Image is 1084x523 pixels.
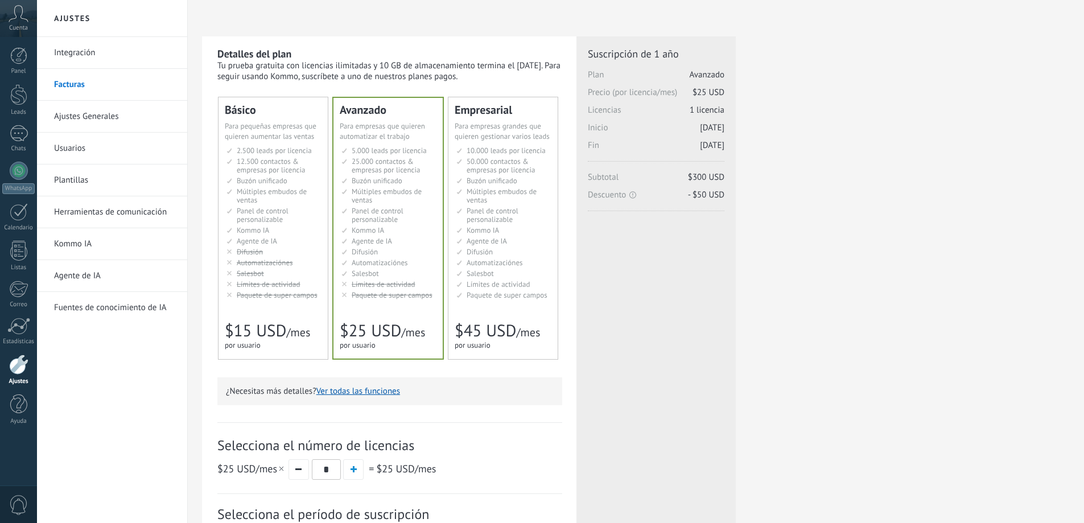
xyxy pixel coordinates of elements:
[352,279,415,289] span: Límites de actividad
[237,176,287,186] span: Buzón unificado
[217,47,291,60] b: Detalles del plan
[237,187,307,205] span: Múltiples embudos de ventas
[467,269,494,278] span: Salesbot
[37,164,187,196] li: Plantillas
[690,105,724,116] span: 1 licencia
[352,187,422,205] span: Múltiples embudos de ventas
[237,279,300,289] span: Límites de actividad
[700,122,724,133] span: [DATE]
[455,340,491,350] span: por usuario
[693,87,724,98] span: $25 USD
[455,121,550,141] span: Para empresas grandes que quieren gestionar varios leads
[217,436,562,454] span: Selecciona el número de licencias
[352,176,402,186] span: Buzón unificado
[217,462,255,475] span: $25 USD
[2,418,35,425] div: Ayuda
[352,258,408,267] span: Automatizaciónes
[316,386,400,397] button: Ver todas las funciones
[54,196,176,228] a: Herramientas de comunicación
[467,206,518,224] span: Panel de control personalizable
[467,146,546,155] span: 10.000 leads por licencia
[225,320,286,341] span: $15 USD
[340,340,376,350] span: por usuario
[467,187,537,205] span: Múltiples embudos de ventas
[37,101,187,133] li: Ajustes Generales
[225,104,322,116] div: Básico
[688,190,724,200] span: - $50 USD
[690,69,724,80] span: Avanzado
[37,133,187,164] li: Usuarios
[376,462,436,475] span: /mes
[700,140,724,151] span: [DATE]
[237,290,318,300] span: Paquete de super campos
[2,109,35,116] div: Leads
[237,157,305,175] span: 12.500 contactos & empresas por licencia
[352,157,420,175] span: 25.000 contactos & empresas por licencia
[588,172,724,190] span: Subtotal
[588,69,724,87] span: Plan
[2,378,35,385] div: Ajustes
[54,292,176,324] a: Fuentes de conocimiento de IA
[217,462,286,475] span: /mes
[352,206,403,224] span: Panel de control personalizable
[352,146,427,155] span: 5.000 leads por licencia
[2,145,35,153] div: Chats
[286,325,310,340] span: /mes
[237,236,277,246] span: Agente de IA
[455,320,516,341] span: $45 USD
[237,247,263,257] span: Difusión
[9,24,28,32] span: Cuenta
[37,292,187,323] li: Fuentes de conocimiento de IA
[467,258,523,267] span: Automatizaciónes
[237,225,269,235] span: Kommo IA
[352,290,432,300] span: Paquete de super campos
[467,225,499,235] span: Kommo IA
[2,301,35,308] div: Correo
[37,69,187,101] li: Facturas
[401,325,425,340] span: /mes
[588,47,724,60] span: Suscripción de 1 año
[54,228,176,260] a: Kommo IA
[54,69,176,101] a: Facturas
[455,104,551,116] div: Empresarial
[376,462,414,475] span: $25 USD
[588,87,724,105] span: Precio (por licencia/mes)
[217,505,562,523] span: Selecciona el período de suscripción
[516,325,540,340] span: /mes
[54,101,176,133] a: Ajustes Generales
[352,247,378,257] span: Difusión
[467,236,507,246] span: Agente de IA
[688,172,724,183] span: $300 USD
[467,157,535,175] span: 50.000 contactos & empresas por licencia
[37,228,187,260] li: Kommo IA
[340,104,436,116] div: Avanzado
[340,121,425,141] span: Para empresas que quieren automatizar el trabajo
[54,133,176,164] a: Usuarios
[226,386,554,397] p: ¿Necesitas más detalles?
[54,260,176,292] a: Agente de IA
[237,146,312,155] span: 2.500 leads por licencia
[467,176,517,186] span: Buzón unificado
[352,236,392,246] span: Agente de IA
[2,264,35,271] div: Listas
[588,140,724,158] span: Fin
[54,164,176,196] a: Plantillas
[352,269,379,278] span: Salesbot
[237,258,293,267] span: Automatizaciónes
[225,340,261,350] span: por usuario
[2,224,35,232] div: Calendario
[54,37,176,69] a: Integración
[2,68,35,75] div: Panel
[467,290,547,300] span: Paquete de super campos
[37,196,187,228] li: Herramientas de comunicación
[237,269,264,278] span: Salesbot
[588,122,724,140] span: Inicio
[217,60,562,82] div: Tu prueba gratuita con licencias ilimitadas y 10 GB de almacenamiento termina el [DATE]. Para seg...
[467,279,530,289] span: Límites de actividad
[2,338,35,345] div: Estadísticas
[2,183,35,194] div: WhatsApp
[37,37,187,69] li: Integración
[225,121,316,141] span: Para pequeñas empresas que quieren aumentar las ventas
[352,225,384,235] span: Kommo IA
[340,320,401,341] span: $25 USD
